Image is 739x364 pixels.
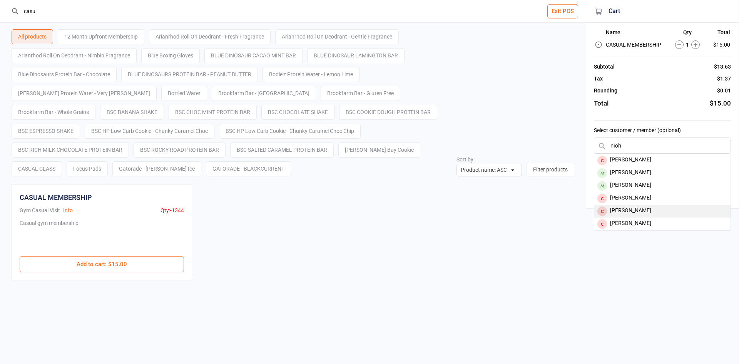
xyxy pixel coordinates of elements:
div: BSC CHOCOLATE SHAKE [261,105,334,120]
div: Arianrhod Roll On Deodrant - Gentle Fragrance [275,29,399,44]
button: Add to cart: $15.00 [20,256,184,272]
div: Arianrhod Roll On Deodrant - Fresh Fragrance [149,29,271,44]
td: CASUAL MEMBERSHIP [606,39,667,50]
div: Qty: -1344 [161,206,184,215]
th: Total [707,29,730,39]
div: 12 Month Upfront Membership [58,29,144,44]
label: Sort by: [456,156,475,163]
td: $15.00 [707,39,730,50]
div: Focus Pads [67,161,108,176]
div: Brookfarm Bar - [GEOGRAPHIC_DATA] [212,86,316,101]
div: Brookfarm Bar - Whole Grains [12,105,95,120]
div: Total [594,99,609,109]
div: CASUAL MEMBERSHIP [20,192,92,203]
div: Brookfarm Bar - Gluten Free [321,86,400,101]
div: All products [12,29,53,44]
button: Exit POS [547,4,578,18]
div: Bodie'z Protein Water - Lemon Lime [262,67,359,82]
button: Filter products [527,163,574,176]
div: Casual gym membership [20,219,79,248]
div: Rounding [594,87,617,95]
div: Blue Dinosaurs Protein Bar - Chocolate [12,67,117,82]
div: [PERSON_NAME] [594,154,731,167]
div: BLUE DINOSAURS PROTEIN BAR - PEANUT BUTTER [121,67,258,82]
div: Blue Boxing Gloves [141,48,200,63]
div: [PERSON_NAME] [594,167,731,179]
div: $0.01 [717,87,731,95]
div: [PERSON_NAME] [594,179,731,192]
label: Select customer / member (optional) [594,126,731,134]
button: Info [63,206,73,215]
div: BSC COOKIE DOUGH PROTEIN BAR [339,105,437,120]
th: Qty [668,29,707,39]
div: Gym Casual Visit [20,206,60,215]
div: BSC HP Low Carb Cookie - Chunky Caramel Choc [85,124,214,139]
div: BSC SALTED CARAMEL PROTEIN BAR [230,143,334,158]
div: $13.63 [714,63,731,71]
div: $1.37 [717,75,731,83]
input: Search by name or scan member number [594,138,731,154]
div: Arianrhod Roll On Deodrant - Nimbin Fragrance [12,48,137,63]
div: BSC ESPRESSO SHAKE [12,124,80,139]
div: CASUAL CLASS [12,161,62,176]
div: [PERSON_NAME] [594,205,731,218]
div: BSC ROCKY ROAD PROTEIN BAR [134,143,226,158]
div: BSC HP Low Carb Cookie - Chunky Caramel Choc Chip [219,124,361,139]
div: GATORADE - BLACKCURRENT [206,161,291,176]
div: $15.00 [710,99,731,109]
div: 1 [668,40,707,49]
div: BSC BANANA SHAKE [100,105,164,120]
div: [PERSON_NAME] [594,218,731,230]
div: Bottled Water [161,86,207,101]
div: BSC CHOC MINT PROTEIN BAR [169,105,257,120]
div: [PERSON_NAME] Protein Water - Very [PERSON_NAME] [12,86,157,101]
div: BSC RICH MILK CHOCOLATE PROTEIN BAR [12,143,129,158]
div: Gatorade - [PERSON_NAME] Ice [112,161,201,176]
div: Tax [594,75,603,83]
div: BLUE DINOSAUR LAMINGTON BAR [307,48,405,63]
div: Subtotal [594,63,615,71]
th: Name [606,29,667,39]
div: BLUE DINOSAUR CACAO MINT BAR [204,48,303,63]
div: [PERSON_NAME] [594,192,731,205]
div: [PERSON_NAME] Bay Cookie [338,143,420,158]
